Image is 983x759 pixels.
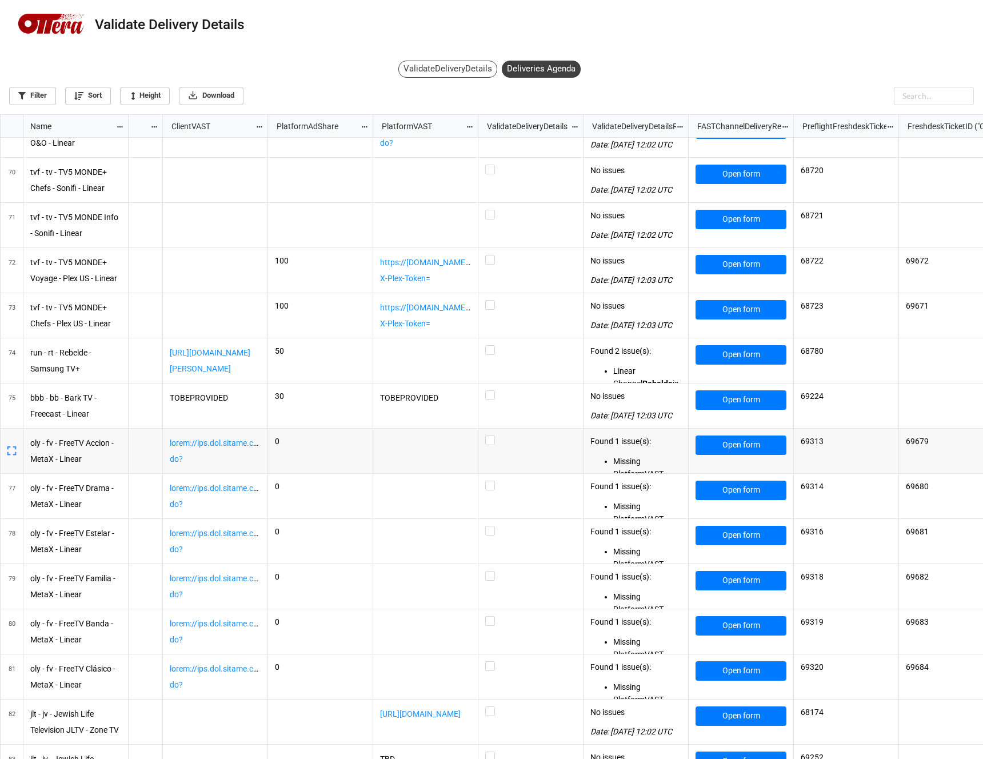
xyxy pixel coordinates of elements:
div: Deliveries Agenda [502,61,581,78]
div: PlatformAdShare [270,119,360,132]
p: Found 1 issue(s): [590,661,681,673]
span: 71 [9,203,15,247]
p: 69319 [801,616,892,628]
a: [URL][DOMAIN_NAME] [380,709,461,718]
p: No issues [590,300,681,311]
p: tvf - tv - TV5 MONDE+ Chefs - Sonifi - Linear [30,165,122,195]
span: 72 [9,248,15,293]
p: 68722 [801,255,892,266]
div: Name [23,119,116,132]
p: tvf - tv - TV5 MONDE+ Chefs - Plex US - Linear [30,300,122,331]
a: Open form [696,300,786,319]
li: Missing PlatformVAST, please ask client to provide [613,590,681,641]
span: 77 [9,474,15,518]
a: Open form [696,255,786,274]
li: Linear Channel is in Ready to Provision Status, must be Live [613,365,681,428]
li: Missing PlatformVAST, please ask client to provide [613,636,681,686]
p: 68720 [801,165,892,176]
p: oly - fv - FreeTV Clásico - MetaX - Linear [30,661,122,692]
p: 0 [275,436,366,447]
span: 81 [9,654,15,699]
a: Open form [696,436,786,455]
p: Found 2 issue(s): [590,345,681,357]
span: 78 [9,519,15,564]
p: jlt - jv - Jewish Life Television JLTV - Zone TV - Linear [30,706,122,737]
p: oly - fv - FreeTV Accion - MetaX - Linear [30,436,122,466]
div: grid [1,115,129,138]
p: oly - fv - FreeTV Estelar - MetaX - Linear [30,526,122,557]
p: 0 [275,481,366,492]
p: 69314 [801,481,892,492]
p: Found 1 issue(s): [590,481,681,492]
p: 69316 [801,526,892,537]
p: 68721 [801,210,892,221]
p: 68174 [801,706,892,718]
p: 69313 [801,436,892,447]
span: 79 [9,564,15,609]
p: 69224 [801,390,892,402]
img: logo-5878x3307.png [17,5,86,44]
em: Date: [DATE] 12:03 UTC [590,275,672,285]
div: ClientVAST [165,119,255,132]
p: 30 [275,390,366,402]
li: Missing PlatformVAST, please ask client to provide [613,455,681,505]
p: 100 [275,255,366,266]
span: 69 [9,113,15,157]
div: Validate Delivery Details [95,18,245,32]
em: Date: [DATE] 12:02 UTC [590,727,672,736]
a: Open form [696,165,786,184]
a: Open form [696,481,786,500]
em: Date: [DATE] 12:03 UTC [590,321,672,330]
div: PreflightFreshdeskTicketID [796,119,886,132]
p: oly - fv - FreeTV Drama - MetaX - Linear [30,481,122,512]
a: Open form [696,390,786,410]
a: Open form [696,706,786,726]
a: Open form [696,571,786,590]
strong: Rebelde [642,379,673,388]
a: Sort [65,87,111,105]
p: oly - fv - FreeTV Banda - O&O - Linear [30,119,122,150]
p: Found 1 issue(s): [590,616,681,628]
div: PlatformVAST [375,119,465,132]
p: 68723 [801,300,892,311]
p: TOBEPROVIDED [170,390,261,406]
p: 0 [275,616,366,628]
div: FASTChannelDeliveryRequestFormLink [690,119,781,132]
div: ValidateDeliveryDetailsResults [585,119,676,132]
p: No issues [590,255,681,266]
span: 80 [9,609,15,654]
p: tvf - tv - TV5 MONDE+ Voyage - Plex US - Linear [30,255,122,286]
p: 50 [275,345,366,357]
a: Filter [9,87,56,105]
a: Height [120,87,170,105]
a: [URL][DOMAIN_NAME][PERSON_NAME] [170,348,250,373]
div: ValidateDeliveryDetails [480,119,570,132]
li: Missing PlatformVAST, please ask client to provide [613,681,681,731]
span: 74 [9,338,15,383]
span: 82 [9,700,15,744]
p: No issues [590,390,681,402]
span: 75 [9,384,15,428]
a: Open form [696,526,786,545]
p: 0 [275,526,366,537]
a: Open form [696,119,786,139]
p: run - rt - Rebelde - Samsung TV+ [GEOGRAPHIC_DATA] - Linear [30,345,122,376]
li: Missing PlatformVAST, please ask client to provide [613,500,681,550]
p: oly - fv - FreeTV Familia - MetaX - Linear [30,571,122,602]
p: 68780 [801,345,892,357]
p: TOBEPROVIDED [380,390,471,406]
a: Open form [696,616,786,636]
input: Search... [894,87,974,105]
p: 0 [275,661,366,673]
em: Date: [DATE] 12:03 UTC [590,411,672,420]
em: Date: [DATE] 12:02 UTC [590,140,672,149]
p: oly - fv - FreeTV Banda - MetaX - Linear [30,616,122,647]
p: Found 1 issue(s): [590,571,681,582]
em: Date: [DATE] 12:02 UTC [590,185,672,194]
p: 100 [275,300,366,311]
a: https://[DOMAIN_NAME]/ad?X-Plex-Token=[CUSTOM_6]&channelId=[CUSTOM_7]&dnt=[DNT]&did=[DID]&podDura... [380,303,484,454]
a: Open form [696,345,786,365]
p: Found 1 issue(s): [590,436,681,447]
p: No issues [590,210,681,221]
p: No issues [590,706,681,718]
